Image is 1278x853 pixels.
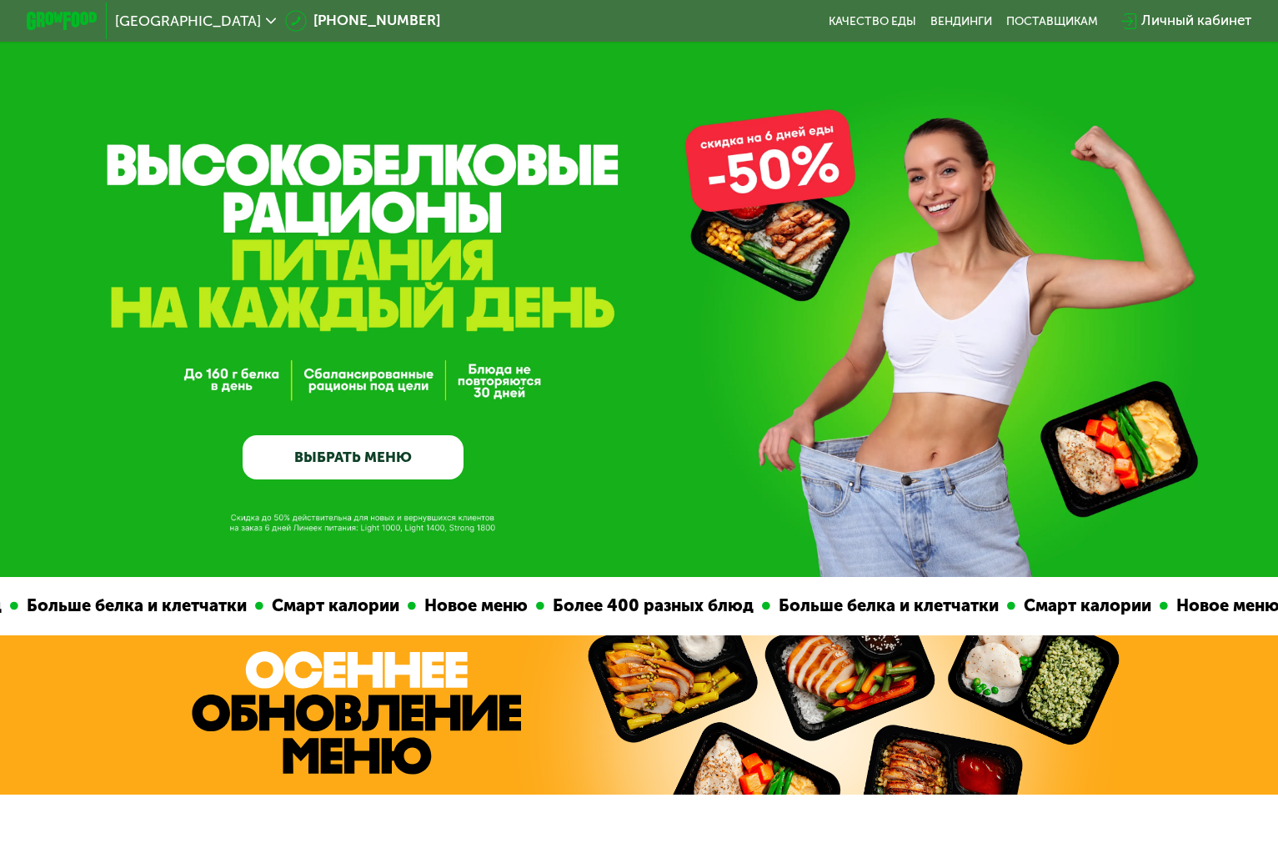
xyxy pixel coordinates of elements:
a: [PHONE_NUMBER] [285,10,440,32]
a: Вендинги [930,14,992,28]
div: Личный кабинет [1141,10,1251,32]
a: ВЫБРАТЬ МЕНЮ [243,435,464,479]
a: Качество еды [829,14,916,28]
div: Новое меню [1114,593,1234,619]
div: Смарт калории [961,593,1105,619]
span: [GEOGRAPHIC_DATA] [115,14,261,28]
div: Больше белка и клетчатки [716,593,953,619]
div: Новое меню [362,593,482,619]
div: поставщикам [1006,14,1098,28]
div: Смарт калории [209,593,353,619]
div: Более 400 разных блюд [490,593,708,619]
